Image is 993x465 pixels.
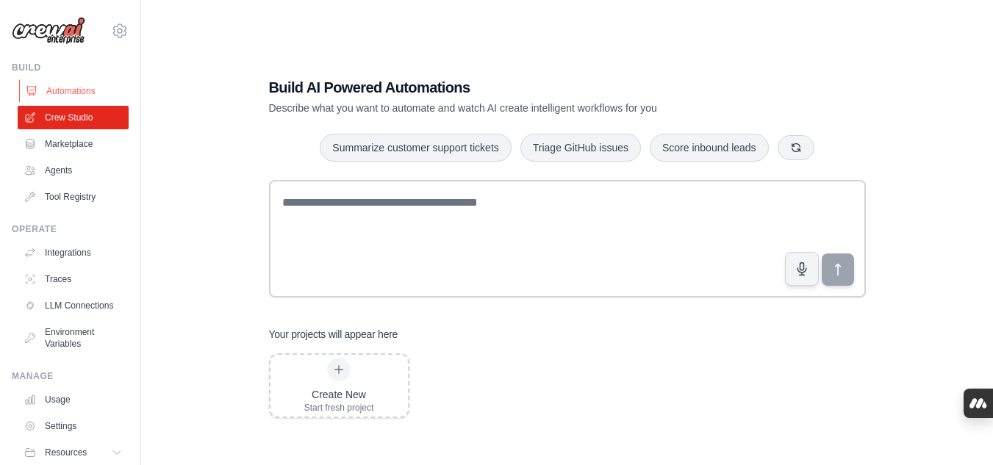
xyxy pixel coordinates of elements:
p: Describe what you want to automate and watch AI create intelligent workflows for you [269,101,763,115]
div: Start fresh project [304,402,374,414]
a: Environment Variables [18,320,129,356]
a: Crew Studio [18,106,129,129]
button: Triage GitHub issues [520,134,641,162]
div: Create New [304,387,374,402]
div: Operate [12,223,129,235]
a: Traces [18,267,129,291]
img: Logo [12,17,85,45]
a: Integrations [18,241,129,264]
button: Score inbound leads [650,134,769,162]
button: Click to speak your automation idea [785,252,819,286]
span: Resources [45,447,87,458]
a: Usage [18,388,129,411]
button: Resources [18,441,129,464]
a: LLM Connections [18,294,129,317]
button: Summarize customer support tickets [320,134,511,162]
button: Get new suggestions [778,135,814,160]
iframe: Chat Widget [919,394,993,465]
a: Tool Registry [18,185,129,209]
a: Marketplace [18,132,129,156]
a: Settings [18,414,129,438]
div: Build [12,62,129,73]
div: Manage [12,370,129,382]
h1: Build AI Powered Automations [269,77,763,98]
h3: Your projects will appear here [269,327,398,342]
a: Automations [19,79,130,103]
a: Agents [18,159,129,182]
